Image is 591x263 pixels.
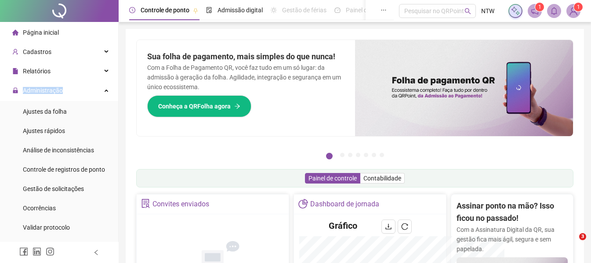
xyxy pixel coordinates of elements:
[326,153,333,159] button: 1
[363,175,401,182] span: Contabilidade
[158,101,231,111] span: Conheça a QRFolha agora
[12,29,18,36] span: home
[457,225,568,254] p: Com a Assinatura Digital da QR, sua gestão fica mais ágil, segura e sem papelada.
[93,249,99,256] span: left
[355,40,573,136] img: banner%2F8d14a306-6205-4263-8e5b-06e9a85ad873.png
[23,29,59,36] span: Página inicial
[381,7,387,13] span: ellipsis
[579,233,586,240] span: 3
[372,153,376,157] button: 6
[329,220,357,232] h4: Gráfico
[577,4,580,10] span: 1
[23,68,51,75] span: Relatórios
[23,205,56,212] span: Ocorrências
[33,247,41,256] span: linkedin
[356,153,360,157] button: 4
[340,153,344,157] button: 2
[129,7,135,13] span: clock-circle
[401,223,408,230] span: reload
[346,7,380,14] span: Painel do DP
[282,7,326,14] span: Gestão de férias
[12,87,18,94] span: lock
[457,200,568,225] h2: Assinar ponto na mão? Isso ficou no passado!
[511,6,520,16] img: sparkle-icon.fc2bf0ac1784a2077858766a79e2daf3.svg
[23,185,84,192] span: Gestão de solicitações
[310,197,379,212] div: Dashboard de jornada
[23,224,70,231] span: Validar protocolo
[271,7,277,13] span: sun
[206,7,212,13] span: file-done
[141,199,150,208] span: solution
[147,63,344,92] p: Com a Folha de Pagamento QR, você faz tudo em um só lugar: da admissão à geração da folha. Agilid...
[308,175,357,182] span: Painel de controle
[535,3,544,11] sup: 1
[147,50,344,63] h2: Sua folha de pagamento, mais simples do que nunca!
[23,127,65,134] span: Ajustes rápidos
[481,6,494,16] span: NTW
[193,8,198,13] span: pushpin
[12,68,18,74] span: file
[531,7,539,15] span: notification
[550,7,558,15] span: bell
[334,7,341,13] span: dashboard
[147,95,251,117] button: Conheça a QRFolha agora
[23,147,94,154] span: Análise de inconsistências
[141,7,189,14] span: Controle de ponto
[561,233,582,254] iframe: Intercom live chat
[538,4,541,10] span: 1
[23,87,63,94] span: Administração
[567,4,580,18] img: 5322
[380,153,384,157] button: 7
[574,3,583,11] sup: Atualize o seu contato no menu Meus Dados
[218,7,263,14] span: Admissão digital
[12,49,18,55] span: user-add
[385,223,392,230] span: download
[23,166,105,173] span: Controle de registros de ponto
[152,197,209,212] div: Convites enviados
[46,247,54,256] span: instagram
[234,103,240,109] span: arrow-right
[364,153,368,157] button: 5
[19,247,28,256] span: facebook
[298,199,308,208] span: pie-chart
[23,108,67,115] span: Ajustes da folha
[464,8,471,14] span: search
[348,153,352,157] button: 3
[23,48,51,55] span: Cadastros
